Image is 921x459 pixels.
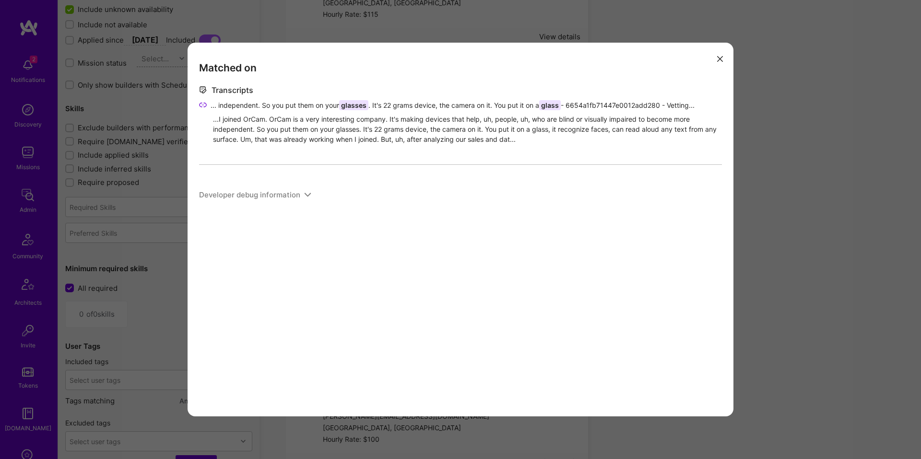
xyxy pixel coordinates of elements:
[211,100,695,110] span: ... independent. So you put them on your . It's 22 grams device, the camera on it. You put it on ...
[717,56,723,62] i: icon Close
[188,43,733,416] div: modal
[304,191,311,198] i: icon ArrowDown
[212,85,253,95] div: Transcripts
[199,86,207,93] i: icon Transcripts
[199,62,722,74] h3: Matched on
[199,190,300,200] div: Developer debug information
[539,100,561,110] span: glass
[213,114,722,144] div: ...I joined OrCam. OrCam is a very interesting company. It's making devices that help, uh, people...
[199,101,207,109] i: icon LinkSecondary
[339,100,368,110] span: glasses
